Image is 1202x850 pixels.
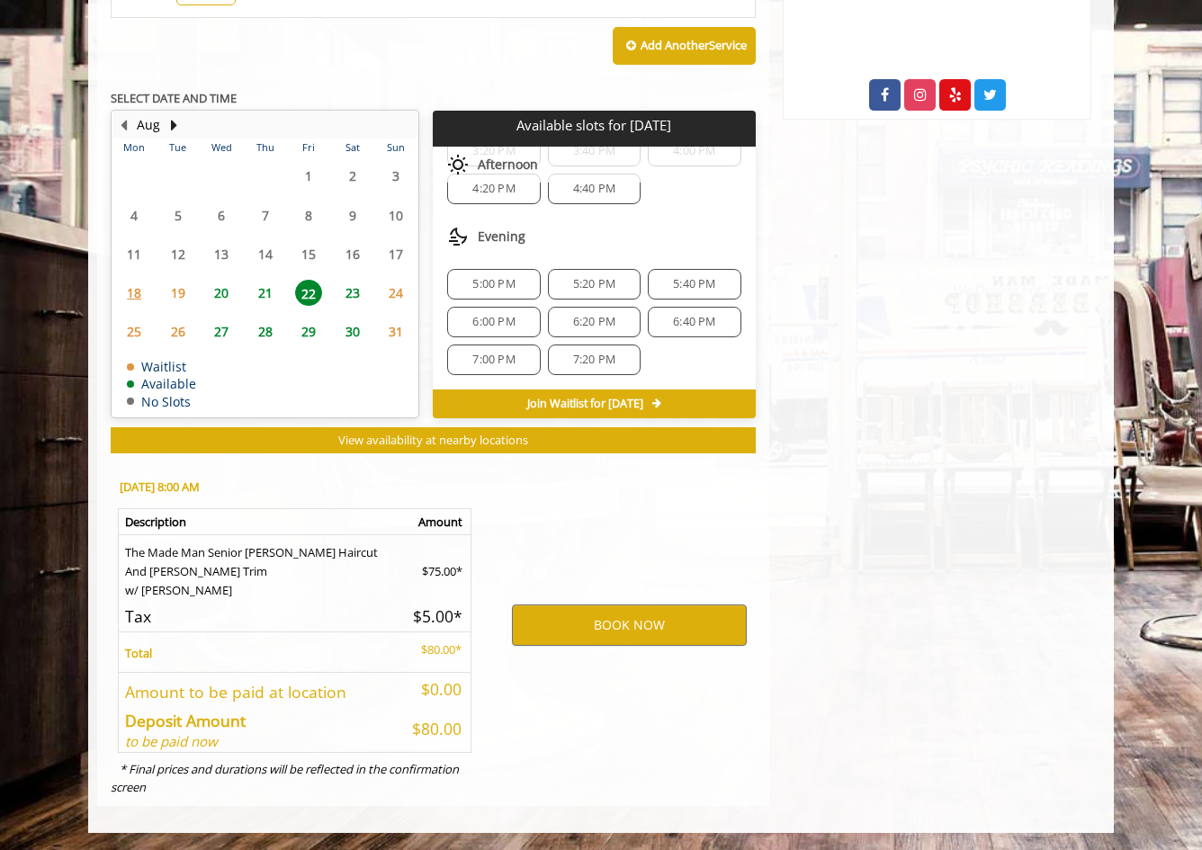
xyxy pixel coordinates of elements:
[156,312,199,351] td: Select day26
[573,353,615,367] span: 7:20 PM
[447,269,540,300] div: 5:00 PM
[200,312,243,351] td: Select day27
[330,273,373,312] td: Select day23
[339,318,366,344] span: 30
[165,280,192,306] span: 19
[374,273,418,312] td: Select day24
[111,761,459,796] i: * Final prices and durations will be reflected in the confirmation screen
[478,157,538,172] span: Afternoon
[127,377,196,390] td: Available
[287,139,330,157] th: Fri
[200,273,243,312] td: Select day20
[527,397,643,411] span: Join Waitlist for [DATE]
[111,427,756,453] button: View availability at nearby locations
[287,312,330,351] td: Select day29
[447,307,540,337] div: 6:00 PM
[252,318,279,344] span: 28
[447,154,469,175] img: afternoon slots
[156,273,199,312] td: Select day19
[119,535,407,600] td: The Made Man Senior [PERSON_NAME] Haircut And [PERSON_NAME] Trim w/ [PERSON_NAME]
[374,139,418,157] th: Sun
[673,277,715,291] span: 5:40 PM
[573,315,615,329] span: 6:20 PM
[112,273,156,312] td: Select day18
[116,115,130,135] button: Previous Month
[137,115,160,135] button: Aug
[330,139,373,157] th: Sat
[208,280,235,306] span: 20
[200,139,243,157] th: Wed
[382,280,409,306] span: 24
[156,139,199,157] th: Tue
[338,432,528,448] span: View availability at nearby locations
[295,318,322,344] span: 29
[243,139,286,157] th: Thu
[112,139,156,157] th: Mon
[472,182,515,196] span: 4:20 PM
[295,280,322,306] span: 22
[472,315,515,329] span: 6:00 PM
[412,720,462,738] h5: $80.00
[165,318,192,344] span: 26
[447,174,540,204] div: 4:20 PM
[548,269,641,300] div: 5:20 PM
[573,182,615,196] span: 4:40 PM
[120,479,200,495] b: [DATE] 8:00 AM
[573,277,615,291] span: 5:20 PM
[166,115,181,135] button: Next Month
[447,344,540,375] div: 7:00 PM
[472,277,515,291] span: 5:00 PM
[548,344,641,375] div: 7:20 PM
[407,535,471,600] td: $75.00*
[673,315,715,329] span: 6:40 PM
[440,118,748,133] p: Available slots for [DATE]
[111,90,237,106] b: SELECT DATE AND TIME
[112,312,156,351] td: Select day25
[252,280,279,306] span: 21
[125,514,186,530] b: Description
[447,226,469,247] img: evening slots
[412,640,462,659] p: $80.00*
[613,27,756,65] button: Add AnotherService
[330,312,373,351] td: Select day30
[125,684,399,701] h5: Amount to be paid at location
[478,229,525,244] span: Evening
[412,608,462,625] h5: $5.00*
[287,273,330,312] td: Select day22
[125,608,399,625] h5: Tax
[512,604,747,646] button: BOOK NOW
[243,312,286,351] td: Select day28
[127,395,196,408] td: No Slots
[125,645,152,661] b: Total
[243,273,286,312] td: Select day21
[412,681,462,698] h5: $0.00
[125,710,246,731] b: Deposit Amount
[641,37,747,53] b: Add Another Service
[382,318,409,344] span: 31
[339,280,366,306] span: 23
[418,514,462,530] b: Amount
[374,312,418,351] td: Select day31
[648,307,740,337] div: 6:40 PM
[472,353,515,367] span: 7:00 PM
[648,269,740,300] div: 5:40 PM
[121,318,148,344] span: 25
[125,732,218,750] i: to be paid now
[548,174,641,204] div: 4:40 PM
[548,307,641,337] div: 6:20 PM
[127,360,196,373] td: Waitlist
[208,318,235,344] span: 27
[121,280,148,306] span: 18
